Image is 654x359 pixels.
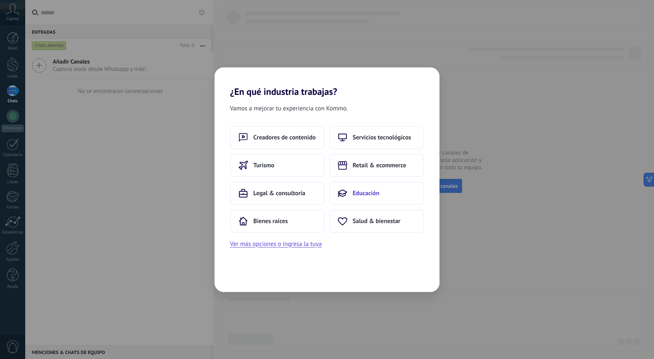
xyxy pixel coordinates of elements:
[329,210,424,233] button: Salud & bienestar
[329,154,424,177] button: Retail & ecommerce
[230,103,348,113] span: Vamos a mejorar tu experiencia con Kommo.
[353,161,406,169] span: Retail & ecommerce
[230,182,325,205] button: Legal & consultoría
[215,67,439,97] h2: ¿En qué industria trabajas?
[253,134,316,141] span: Creadores de contenido
[329,126,424,149] button: Servicios tecnológicos
[253,161,274,169] span: Turismo
[230,154,325,177] button: Turismo
[353,134,411,141] span: Servicios tecnológicos
[353,189,379,197] span: Educación
[230,239,322,249] button: Ver más opciones o ingresa la tuya
[329,182,424,205] button: Educación
[353,217,400,225] span: Salud & bienestar
[253,217,288,225] span: Bienes raíces
[230,126,325,149] button: Creadores de contenido
[230,210,325,233] button: Bienes raíces
[253,189,305,197] span: Legal & consultoría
